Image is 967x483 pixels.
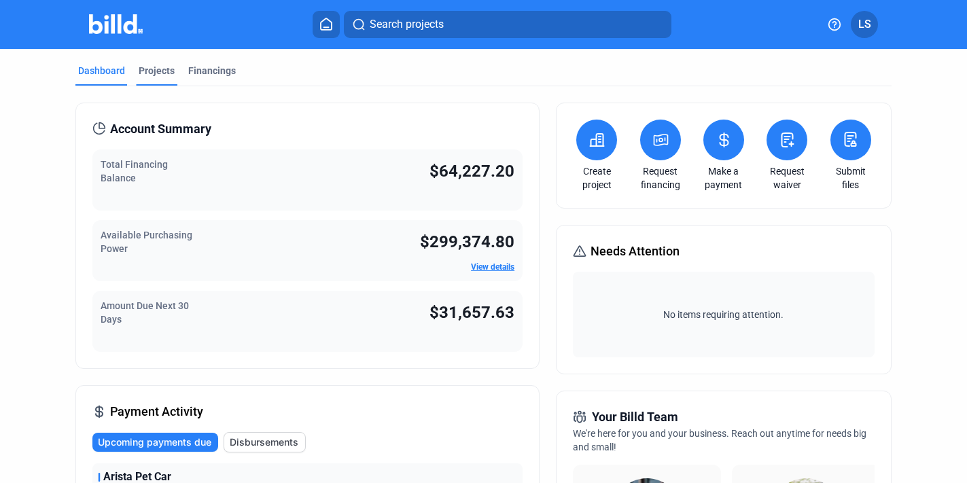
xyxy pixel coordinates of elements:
a: Create project [573,164,620,192]
span: Total Financing Balance [101,159,168,183]
span: $299,374.80 [420,232,514,251]
span: Amount Due Next 30 Days [101,300,189,325]
span: $64,227.20 [429,162,514,181]
span: Upcoming payments due [98,435,211,449]
span: Your Billd Team [592,408,678,427]
a: Submit files [827,164,875,192]
button: Search projects [344,11,671,38]
span: We're here for you and your business. Reach out anytime for needs big and small! [573,428,866,452]
div: Financings [188,64,236,77]
span: $31,657.63 [429,303,514,322]
span: Needs Attention [591,242,680,261]
div: Dashboard [78,64,125,77]
img: Billd Company Logo [89,14,143,34]
button: Disbursements [224,432,306,452]
a: View details [471,262,514,272]
a: Make a payment [700,164,748,192]
span: Search projects [370,16,444,33]
span: No items requiring attention. [578,308,869,321]
a: Request financing [637,164,684,192]
a: Request waiver [763,164,811,192]
button: Upcoming payments due [92,433,218,452]
span: Payment Activity [110,402,203,421]
span: Disbursements [230,435,298,449]
span: Available Purchasing Power [101,230,192,254]
span: LS [858,16,871,33]
button: LS [851,11,878,38]
span: Account Summary [110,120,211,139]
div: Projects [139,64,175,77]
